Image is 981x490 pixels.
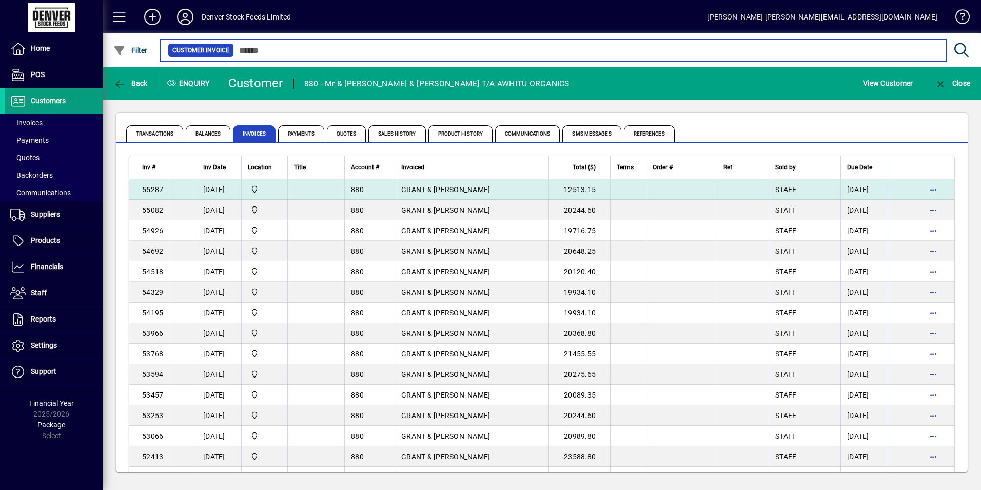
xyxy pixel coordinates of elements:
button: More options [925,222,941,239]
td: [DATE] [840,344,888,364]
span: DENVER STOCKFEEDS LTD [248,389,281,401]
div: Ref [723,162,762,173]
span: Reports [31,315,56,323]
a: Invoices [5,114,103,131]
span: DENVER STOCKFEEDS LTD [248,348,281,360]
a: Financials [5,254,103,280]
td: [DATE] [840,385,888,405]
td: 19934.10 [548,282,610,303]
td: 20368.80 [548,323,610,344]
button: Add [136,8,169,26]
td: [DATE] [197,220,241,241]
td: [DATE] [197,344,241,364]
td: [DATE] [197,467,241,487]
td: [DATE] [840,303,888,323]
span: DENVER STOCKFEEDS LTD [248,266,281,277]
span: 880 [351,185,364,194]
a: Communications [5,184,103,201]
td: 20120.40 [548,261,610,282]
button: More options [925,407,941,424]
button: More options [925,325,941,342]
span: GRANT & [PERSON_NAME] [401,227,490,235]
td: [DATE] [197,261,241,282]
span: Financials [31,262,63,271]
span: Filter [113,46,148,54]
a: Suppliers [5,202,103,228]
a: Knowledge Base [948,2,968,35]
span: Product History [428,125,493,142]
span: Location [248,162,272,173]
button: Profile [169,8,202,26]
span: 880 [351,432,364,440]
span: Support [31,367,56,375]
td: [DATE] [197,364,241,385]
div: Order # [653,162,711,173]
span: 53066 [142,432,163,440]
div: 880 - Mr & [PERSON_NAME] & [PERSON_NAME] T/A AWHITU ORGANICS [304,76,570,92]
span: DENVER STOCKFEEDS LTD [248,204,281,216]
span: Payments [10,136,49,144]
td: 19716.75 [548,220,610,241]
td: 23588.80 [548,446,610,467]
td: [DATE] [840,426,888,446]
td: [DATE] [840,323,888,344]
app-page-header-button: Back [103,74,159,92]
span: 54518 [142,268,163,276]
button: More options [925,202,941,218]
span: View Customer [863,75,913,91]
td: [DATE] [197,200,241,220]
span: Home [31,44,50,52]
button: More options [925,387,941,403]
div: Due Date [847,162,881,173]
button: Close [932,74,973,92]
span: DENVER STOCKFEEDS LTD [248,184,281,195]
span: DENVER STOCKFEEDS LTD [248,225,281,236]
span: Products [31,236,60,244]
span: Customer Invoice [172,45,229,55]
td: 20989.80 [548,426,610,446]
div: Denver Stock Feeds Limited [202,9,291,25]
span: 53768 [142,350,163,358]
span: Invoices [233,125,276,142]
span: 880 [351,350,364,358]
div: Invoiced [401,162,542,173]
span: 54692 [142,247,163,255]
div: [PERSON_NAME] [PERSON_NAME][EMAIL_ADDRESS][DOMAIN_NAME] [707,9,937,25]
span: DENVER STOCKFEEDS LTD [248,369,281,380]
td: [DATE] [840,364,888,385]
span: 880 [351,453,364,461]
span: 880 [351,247,364,255]
td: 20648.25 [548,241,610,261]
td: 12513.15 [548,179,610,200]
td: [DATE] [197,405,241,426]
span: 880 [351,288,364,296]
span: STAFF [775,268,796,276]
button: More options [925,243,941,259]
span: Back [113,79,148,87]
span: DENVER STOCKFEEDS LTD [248,307,281,318]
td: [DATE] [197,323,241,344]
td: [DATE] [840,241,888,261]
span: 53457 [142,391,163,399]
span: Communications [10,189,71,197]
span: Payments [278,125,324,142]
span: 880 [351,227,364,235]
span: Package [37,421,65,429]
td: 21455.55 [548,344,610,364]
span: STAFF [775,432,796,440]
button: More options [925,366,941,383]
span: References [624,125,675,142]
span: Transactions [126,125,183,142]
div: Total ($) [555,162,605,173]
span: Quotes [327,125,366,142]
button: More options [925,181,941,198]
td: 23920.00 [548,467,610,487]
a: Support [5,359,103,385]
span: GRANT & [PERSON_NAME] [401,411,490,420]
span: 55082 [142,206,163,214]
button: More options [925,263,941,280]
div: Title [294,162,338,173]
span: 880 [351,370,364,379]
span: GRANT & [PERSON_NAME] [401,309,490,317]
button: More options [925,346,941,362]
